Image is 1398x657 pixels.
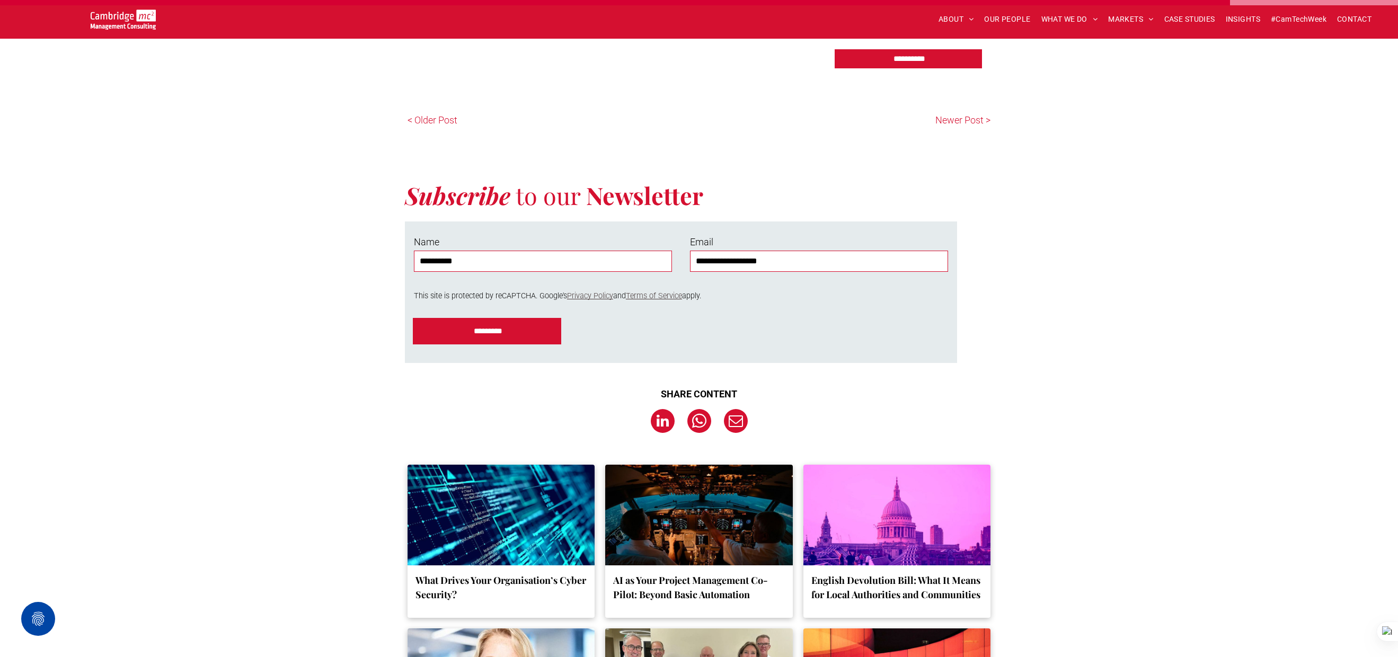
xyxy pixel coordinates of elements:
img: Cambridge MC Logo, digital transformation [91,10,156,30]
a: < Older Post [408,103,699,137]
p: < Older Post [408,113,699,127]
a: Your Business Transformed | Cambridge Management Consulting [91,11,156,22]
strong: Newsletter [586,179,703,211]
a: English Devolution Bill: What It Means for Local Authorities and Communities [811,573,983,602]
p: Newer Post > [699,113,990,127]
label: Name [414,235,672,249]
a: ABOUT [933,11,979,28]
a: What Drives Your Organisation’s Cyber Security? [415,573,587,602]
small: This site is protected by reCAPTCHA. Google's and apply. [414,291,701,300]
a: Privacy Policy [567,291,613,300]
a: WHAT WE DO [1036,11,1103,28]
a: AI as Your Project Management Co-Pilot: Beyond Basic Automation [613,573,784,602]
a: A modern office building on a wireframe floor with lava raining from the sky in the background, d... [408,465,595,565]
a: Terms of Service [626,291,682,300]
a: OUR PEOPLE [979,11,1036,28]
a: #CamTechWeek [1266,11,1332,28]
strong: Subscribe [405,179,510,211]
span: to our [516,179,581,211]
a: St Pauls Cathedral, digital transformation [803,465,990,565]
a: INSIGHTS [1220,11,1266,28]
label: Email [690,235,948,249]
strong: SHARE CONTENT [661,388,737,399]
a: CONTACT [1332,11,1377,28]
a: Newer Post > [699,103,990,137]
a: AI co-pilot, digital infrastructure [605,465,792,565]
a: CASE STUDIES [1159,11,1220,28]
a: MARKETS [1103,11,1158,28]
